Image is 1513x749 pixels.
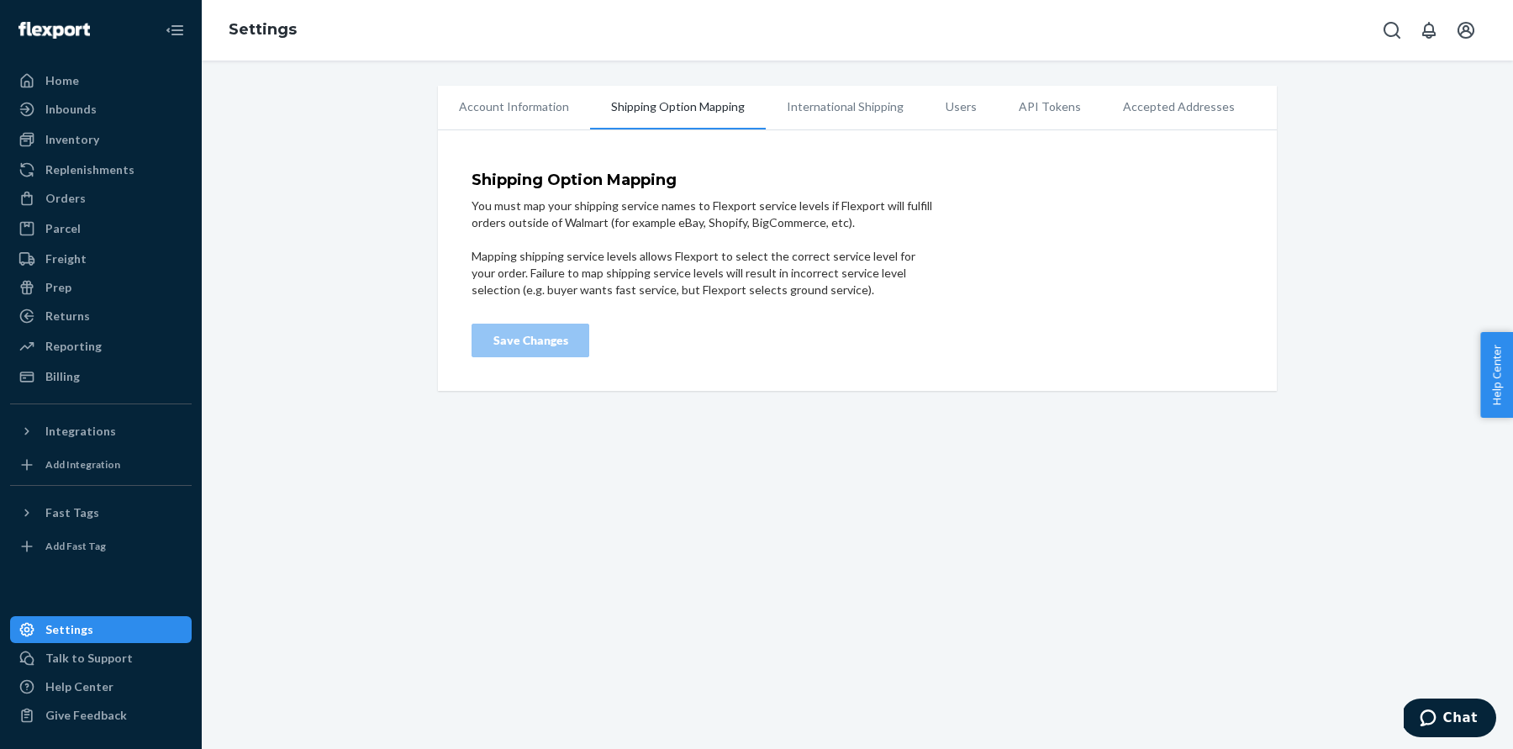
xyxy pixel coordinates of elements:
[45,423,116,440] div: Integrations
[1375,13,1409,47] button: Open Search Box
[10,303,192,330] a: Returns
[486,332,575,349] div: Save Changes
[45,190,86,207] div: Orders
[229,20,297,39] a: Settings
[10,616,192,643] a: Settings
[1449,13,1483,47] button: Open account menu
[45,678,113,695] div: Help Center
[45,161,134,178] div: Replenishments
[10,245,192,272] a: Freight
[45,457,120,472] div: Add Integration
[45,72,79,89] div: Home
[10,673,192,700] a: Help Center
[45,539,106,553] div: Add Fast Tag
[10,533,192,560] a: Add Fast Tag
[10,418,192,445] button: Integrations
[45,101,97,118] div: Inbounds
[472,324,589,357] button: Save Changes
[998,86,1102,128] li: API Tokens
[10,185,192,212] a: Orders
[158,13,192,47] button: Close Navigation
[18,22,90,39] img: Flexport logo
[438,86,590,128] li: Account Information
[45,279,71,296] div: Prep
[590,86,766,129] li: Shipping Option Mapping
[10,363,192,390] a: Billing
[45,504,99,521] div: Fast Tags
[45,308,90,324] div: Returns
[10,702,192,729] button: Give Feedback
[10,215,192,242] a: Parcel
[45,338,102,355] div: Reporting
[45,131,99,148] div: Inventory
[925,86,998,128] li: Users
[1480,332,1513,418] button: Help Center
[1404,699,1496,741] iframe: Abre un widget desde donde se puede chatear con uno de los agentes
[766,86,925,128] li: International Shipping
[10,274,192,301] a: Prep
[45,251,87,267] div: Freight
[10,451,192,478] a: Add Integration
[10,126,192,153] a: Inventory
[472,198,935,231] div: You must map your shipping service names to Flexport service levels if Flexport will fulfill orde...
[45,621,93,638] div: Settings
[215,6,310,55] ol: breadcrumbs
[10,156,192,183] a: Replenishments
[1102,86,1256,128] li: Accepted Addresses
[10,96,192,123] a: Inbounds
[45,368,80,385] div: Billing
[472,248,935,298] div: Mapping shipping service levels allows Flexport to select the correct service level for your orde...
[472,172,935,189] h4: Shipping Option Mapping
[45,220,81,237] div: Parcel
[1412,13,1446,47] button: Open notifications
[10,645,192,672] button: Talk to Support
[10,67,192,94] a: Home
[45,707,127,724] div: Give Feedback
[10,333,192,360] a: Reporting
[45,650,133,667] div: Talk to Support
[10,499,192,526] button: Fast Tags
